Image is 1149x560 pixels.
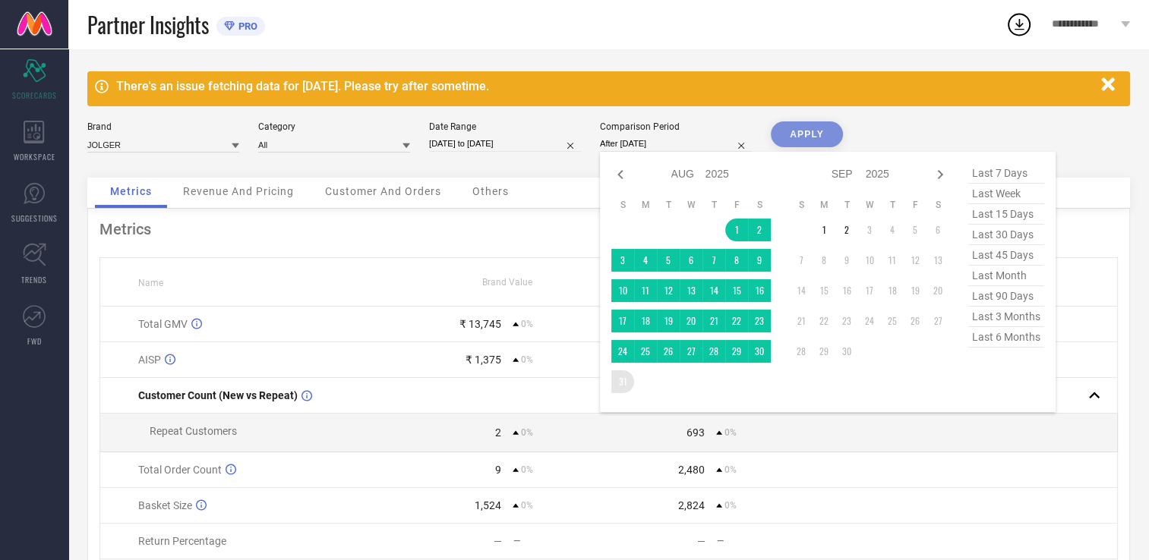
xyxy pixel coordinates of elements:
div: — [697,535,705,547]
span: last 90 days [968,286,1044,307]
th: Tuesday [657,199,680,211]
td: Sat Aug 16 2025 [748,279,771,302]
td: Sat Sep 27 2025 [926,310,949,332]
th: Thursday [881,199,904,211]
span: 0% [724,500,737,511]
div: 1,524 [475,499,501,511]
td: Tue Aug 19 2025 [657,310,680,332]
th: Monday [813,199,835,211]
th: Thursday [702,199,725,211]
td: Tue Sep 16 2025 [835,279,858,302]
th: Tuesday [835,199,858,211]
span: last 45 days [968,245,1044,266]
div: 2,480 [678,464,705,476]
span: TRENDS [21,274,47,285]
td: Sat Aug 02 2025 [748,219,771,241]
span: Customer Count (New vs Repeat) [138,389,298,401]
span: last week [968,184,1044,204]
th: Friday [725,199,748,211]
span: FWD [27,335,42,347]
td: Wed Aug 06 2025 [680,249,702,272]
td: Mon Sep 29 2025 [813,340,835,363]
td: Sun Sep 28 2025 [790,340,813,363]
td: Sat Sep 13 2025 [926,249,949,272]
td: Sun Sep 07 2025 [790,249,813,272]
th: Sunday [790,199,813,211]
td: Wed Sep 10 2025 [858,249,881,272]
div: Metrics [99,220,1118,238]
td: Sun Sep 21 2025 [790,310,813,332]
div: — [717,536,812,546]
td: Fri Aug 29 2025 [725,340,748,363]
td: Sun Aug 17 2025 [611,310,634,332]
td: Wed Sep 03 2025 [858,219,881,241]
span: Total GMV [138,318,188,330]
td: Mon Aug 25 2025 [634,340,657,363]
span: Revenue And Pricing [183,185,294,197]
div: Open download list [1005,11,1033,38]
td: Fri Sep 19 2025 [904,279,926,302]
div: — [513,536,608,546]
td: Sat Aug 23 2025 [748,310,771,332]
div: 9 [495,464,501,476]
td: Fri Sep 12 2025 [904,249,926,272]
span: WORKSPACE [14,151,55,162]
span: last 3 months [968,307,1044,327]
td: Fri Aug 01 2025 [725,219,748,241]
th: Monday [634,199,657,211]
span: Others [472,185,509,197]
th: Sunday [611,199,634,211]
span: SCORECARDS [12,90,57,101]
span: Total Order Count [138,464,222,476]
td: Wed Aug 27 2025 [680,340,702,363]
td: Thu Sep 11 2025 [881,249,904,272]
td: Wed Aug 13 2025 [680,279,702,302]
span: Name [138,278,163,288]
span: last 7 days [968,163,1044,184]
td: Sat Sep 20 2025 [926,279,949,302]
td: Thu Sep 25 2025 [881,310,904,332]
th: Wednesday [680,199,702,211]
span: 0% [521,464,533,475]
td: Mon Aug 11 2025 [634,279,657,302]
td: Tue Aug 26 2025 [657,340,680,363]
td: Mon Aug 04 2025 [634,249,657,272]
td: Tue Sep 02 2025 [835,219,858,241]
span: PRO [235,20,257,32]
span: 0% [724,427,737,438]
input: Select date range [429,136,581,152]
td: Tue Sep 23 2025 [835,310,858,332]
th: Saturday [926,199,949,211]
th: Friday [904,199,926,211]
span: last month [968,266,1044,286]
div: ₹ 1,375 [466,354,501,366]
div: 693 [687,426,705,439]
td: Fri Sep 05 2025 [904,219,926,241]
td: Fri Sep 26 2025 [904,310,926,332]
td: Mon Sep 15 2025 [813,279,835,302]
div: 2 [495,426,501,439]
div: There's an issue fetching data for [DATE]. Please try after sometime. [116,79,1094,93]
span: Repeat Customers [150,425,237,437]
div: Category [258,121,410,132]
td: Fri Aug 08 2025 [725,249,748,272]
td: Thu Aug 21 2025 [702,310,725,332]
td: Fri Aug 15 2025 [725,279,748,302]
td: Wed Sep 17 2025 [858,279,881,302]
div: Date Range [429,121,581,132]
td: Sun Aug 24 2025 [611,340,634,363]
td: Sun Aug 03 2025 [611,249,634,272]
input: Select comparison period [600,136,752,152]
span: last 6 months [968,327,1044,348]
div: Previous month [611,165,630,184]
td: Thu Aug 07 2025 [702,249,725,272]
td: Tue Aug 05 2025 [657,249,680,272]
span: Partner Insights [87,9,209,40]
span: SUGGESTIONS [11,212,58,224]
span: AISP [138,354,161,366]
span: Customer And Orders [325,185,441,197]
td: Thu Aug 14 2025 [702,279,725,302]
span: 0% [521,354,533,365]
span: 0% [521,500,533,511]
td: Thu Aug 28 2025 [702,340,725,363]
